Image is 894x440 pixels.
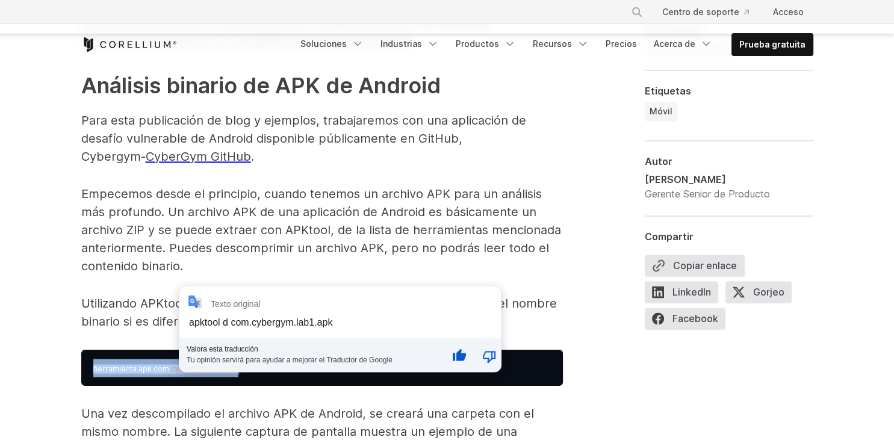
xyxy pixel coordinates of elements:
[468,341,497,370] button: Mala traducción
[654,39,695,49] font: Acerca de
[438,341,467,370] button: Buena traducción
[81,296,557,329] font: Utilizando APKtool, puede ejecutar el siguiente comando (reemplazando el nombre binario si es dif...
[81,37,177,52] a: Página de inicio de Corellium
[672,286,711,298] font: LinkedIn
[645,281,725,308] a: LinkedIn
[81,187,561,273] font: Empecemos desde el principio, cuando tenemos un archivo APK para un análisis más profundo. Un arc...
[645,231,694,243] font: Compartir
[189,317,332,327] div: apktool d com.cybergym.lab1.apk
[739,39,806,49] font: Prueba gratuita
[606,39,637,49] font: Precios
[725,281,799,308] a: Gorjeo
[300,39,347,49] font: Soluciones
[93,364,169,373] font: herramienta apk com
[81,113,526,164] font: Para esta publicación de blog y ejemplos, trabajaremos con una aplicación de desafío vulnerable d...
[211,299,261,309] div: Texto original
[533,39,572,49] font: Recursos
[672,312,718,324] font: Facebook
[645,155,672,167] font: Autor
[251,149,254,164] font: .
[187,353,434,364] div: Tu opinión servirá para ayudar a mejorar el Traductor de Google
[456,39,499,49] font: Productos
[146,149,251,164] a: CyberGym GitHub
[645,255,745,276] button: Copiar enlace
[169,364,238,373] font: .cybergym.lab1.apk
[645,173,726,185] font: [PERSON_NAME]
[293,33,813,56] div: Menú de navegación
[187,345,434,353] div: Valora esta traducción
[81,72,441,99] font: Análisis binario de APK de Android
[650,106,672,116] font: Móvil
[380,39,422,49] font: Industrias
[645,188,770,200] font: Gerente Senior de Producto
[645,85,691,97] font: Etiquetas
[753,286,784,298] font: Gorjeo
[645,102,677,121] a: Móvil
[645,308,733,334] a: Facebook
